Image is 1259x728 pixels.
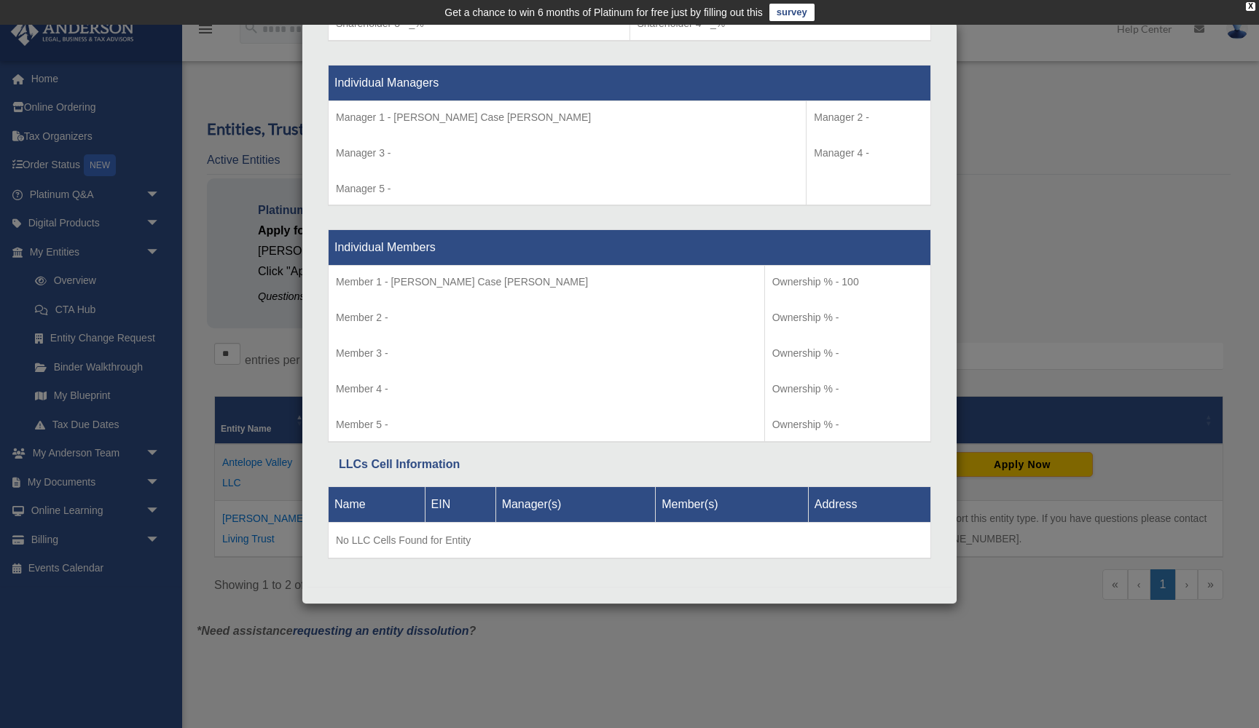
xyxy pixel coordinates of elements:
[772,344,923,363] p: Ownership % -
[336,180,799,198] p: Manager 5 -
[329,522,931,558] td: No LLC Cells Found for Entity
[336,416,757,434] p: Member 5 -
[336,309,757,327] p: Member 2 -
[772,380,923,398] p: Ownership % -
[814,144,923,162] p: Manager 4 -
[336,273,757,291] p: Member 1 - [PERSON_NAME] Case [PERSON_NAME]
[495,486,656,522] th: Manager(s)
[425,486,495,522] th: EIN
[772,273,923,291] p: Ownership % - 100
[769,4,815,21] a: survey
[329,230,931,266] th: Individual Members
[772,416,923,434] p: Ownership % -
[336,144,799,162] p: Manager 3 -
[329,65,931,100] th: Individual Managers
[444,4,763,21] div: Get a chance to win 6 months of Platinum for free just by filling out this
[336,108,799,127] p: Manager 1 - [PERSON_NAME] Case [PERSON_NAME]
[336,380,757,398] p: Member 4 -
[329,486,425,522] th: Name
[808,486,930,522] th: Address
[1246,2,1255,11] div: close
[656,486,809,522] th: Member(s)
[814,108,923,127] p: Manager 2 -
[339,454,920,475] div: LLCs Cell Information
[336,344,757,363] p: Member 3 -
[772,309,923,327] p: Ownership % -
